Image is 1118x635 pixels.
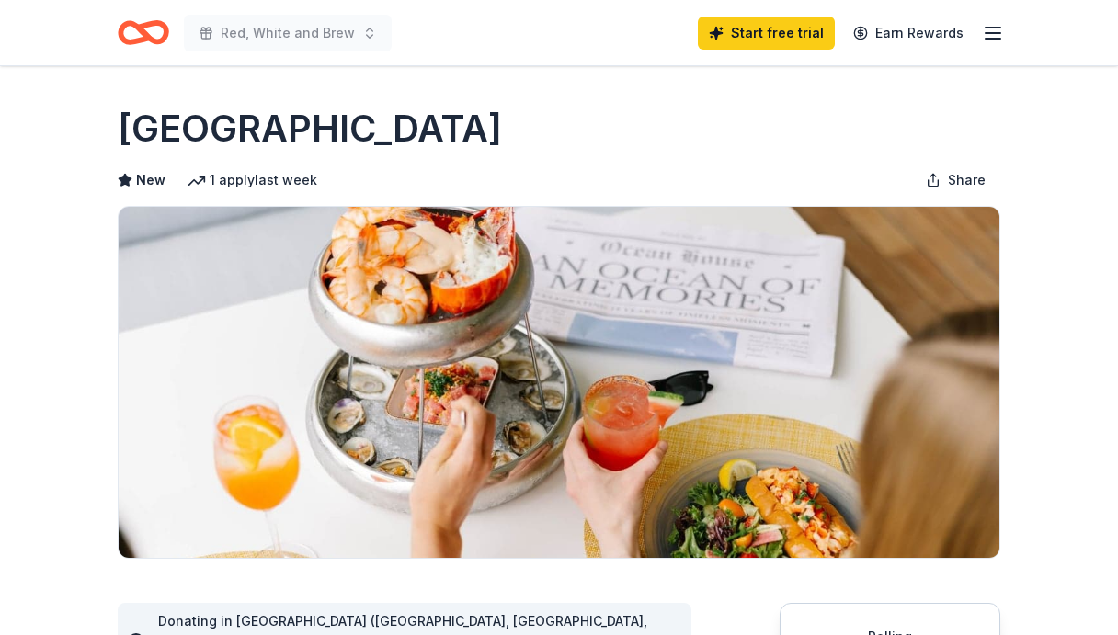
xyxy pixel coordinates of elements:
button: Red, White and Brew [184,15,392,51]
span: Share [948,169,986,191]
a: Start free trial [698,17,835,50]
span: Red, White and Brew [221,22,355,44]
a: Earn Rewards [842,17,975,50]
span: New [136,169,165,191]
h1: [GEOGRAPHIC_DATA] [118,103,502,154]
a: Home [118,11,169,54]
button: Share [911,162,1000,198]
div: 1 apply last week [188,169,317,191]
img: Image for Ocean House [119,207,999,558]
